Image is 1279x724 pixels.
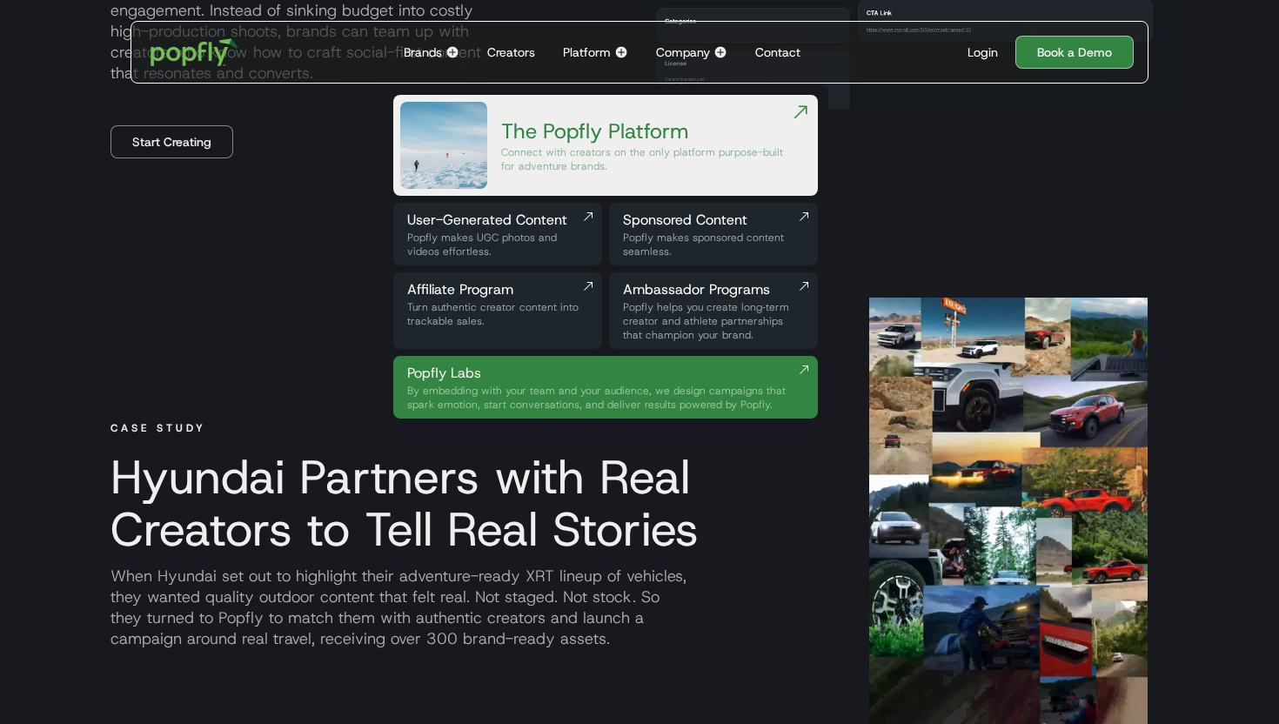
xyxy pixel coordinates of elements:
div: Login [968,44,998,61]
h3: Hyundai Partners with Real Creators to Tell Real Stories [97,451,827,555]
p: When Hyundai set out to highlight their adventure-ready XRT lineup of vehicles, they wanted quali... [97,566,827,649]
div: Popfly Labs [407,363,790,384]
a: Book a Demo [1015,36,1134,69]
div: Popfly helps you create long‑term creator and athlete partnerships that champion your brand. [623,300,804,342]
div: Brands [404,44,442,61]
div: Contact [755,44,800,61]
a: Sponsored ContentPopfly makes sponsored content seamless. [609,203,818,265]
a: Ambassador ProgramsPopfly helps you create long‑term creator and athlete partnerships that champi... [609,272,818,349]
div: Ambassador Programs [623,279,804,300]
div: Connect with creators on the only platform purpose-built for adventure brands. [501,145,790,173]
div: User-Generated Content [407,210,588,231]
div: Platform [563,44,611,61]
a: Start Creating [110,125,233,158]
div: Turn authentic creator content into trackable sales. [407,300,588,328]
div: Sponsored Content [623,210,804,231]
div: Popfly makes sponsored content seamless. [623,231,804,258]
div: Popfly makes UGC photos and videos effortless. [407,231,588,258]
a: User-Generated ContentPopfly makes UGC photos and videos effortless. [393,203,602,265]
div: Affiliate Program [407,279,588,300]
div: The Popfly Platform [501,117,790,145]
div: Company [656,44,710,61]
a: Popfly LabsBy embedding with your team and your audience, we design campaigns that spark emotion,... [393,356,818,419]
a: Creators [480,22,542,83]
a: The Popfly PlatformConnect with creators on the only platform purpose-built for adventure brands. [393,95,818,196]
a: Affiliate ProgramTurn authentic creator content into trackable sales. [393,272,602,349]
a: home [138,26,251,78]
div: By embedding with your team and your audience, we design campaigns that spark emotion, start conv... [407,384,790,412]
a: Contact [748,22,807,83]
p: CASE STUDY [97,419,827,437]
a: Login [961,44,1005,61]
div: Creators [487,44,535,61]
